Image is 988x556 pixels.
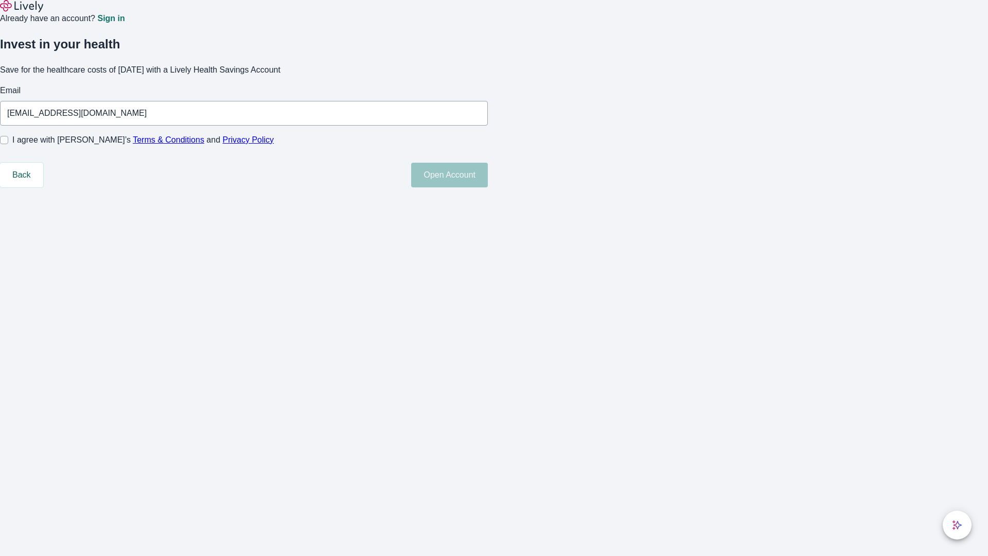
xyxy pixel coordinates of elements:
a: Privacy Policy [223,135,274,144]
button: chat [943,511,972,540]
a: Sign in [97,14,125,23]
a: Terms & Conditions [133,135,204,144]
span: I agree with [PERSON_NAME]’s and [12,134,274,146]
svg: Lively AI Assistant [952,520,962,530]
